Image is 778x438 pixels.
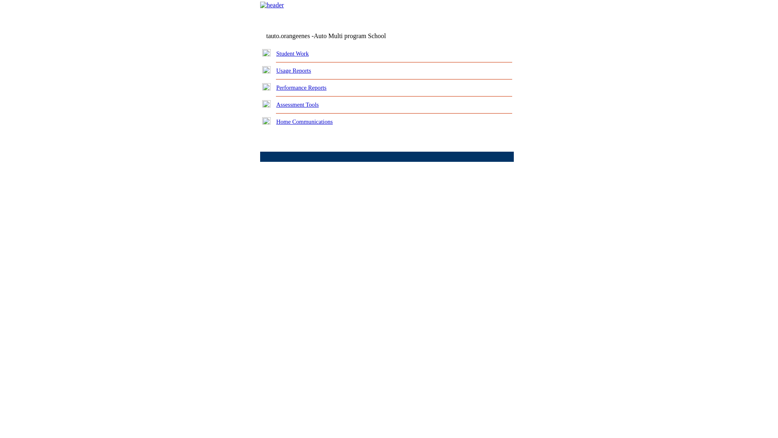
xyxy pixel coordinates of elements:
a: Usage Reports [276,67,311,74]
a: Student Work [276,50,309,57]
nobr: Auto Multi program School [314,32,386,39]
a: Home Communications [276,118,333,125]
img: plus.gif [262,117,271,125]
img: plus.gif [262,100,271,107]
img: plus.gif [262,66,271,73]
img: header [260,2,284,9]
img: plus.gif [262,83,271,90]
a: Performance Reports [276,84,327,91]
img: plus.gif [262,49,271,56]
td: tauto.orangeenes - [266,32,415,40]
a: Assessment Tools [276,101,319,108]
